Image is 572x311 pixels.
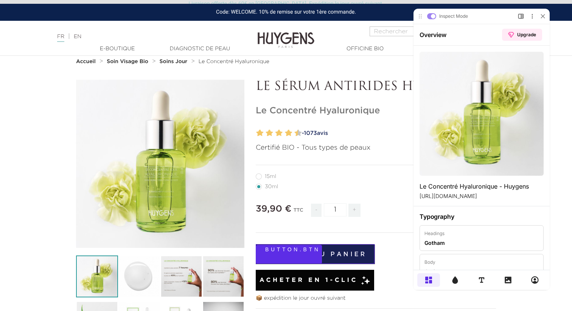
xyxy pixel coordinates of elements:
span: 39,90 € [256,204,291,214]
a: Soins Jour [160,59,189,65]
label: 1 [255,128,257,139]
h3: Typography [18,212,142,221]
span: 1073 [304,130,317,136]
h2: Le Concentré Hyaluronique - Huygens [18,182,142,191]
label: 8 [286,128,292,139]
strong: Accueil [76,59,96,64]
input: Quantité [324,203,347,217]
button: Ajouter au panier [256,244,375,264]
label: 10 [296,128,302,139]
p: Headings [23,230,137,237]
h3: Overview [18,31,48,39]
div: TTC [294,202,303,223]
p: Certifié BIO - Tous types de peaux [256,143,496,153]
span: Upgrade [116,32,135,38]
label: 3 [264,128,267,139]
a: Diagnostic de peau [162,45,238,53]
p: Inspect Mode [38,13,67,20]
a: Upgrade [101,29,141,41]
a: -1073avis [299,128,496,139]
p: Gotham [23,240,44,246]
div: | [53,32,233,41]
h1: Le Concentré Hyaluronique [256,105,496,116]
p: Gotham [23,269,44,275]
label: 9 [293,128,295,139]
label: 6 [277,128,283,139]
span: - [311,204,322,217]
img: Huygens [258,20,314,49]
a: E-Boutique [79,45,155,53]
label: 30ml [256,184,287,190]
p: 📦 expédition le jour ouvré suivant [256,294,496,302]
a: FR [57,34,64,42]
label: 2 [258,128,264,139]
label: 15ml [256,173,285,179]
p: Body [23,259,137,266]
label: 7 [283,128,286,139]
a: Officine Bio [327,45,403,53]
img: Le Concentré Hyaluronique [76,255,118,297]
label: 5 [274,128,277,139]
p: LE SÉRUM ANTIRIDES HYDRATANT [256,80,496,94]
a: Accueil [76,59,97,65]
label: 4 [267,128,273,139]
p: [URL][DOMAIN_NAME] [18,191,142,200]
input: Rechercher [370,26,466,36]
a: Le Concentré Hyaluronique [199,59,269,65]
strong: Soin Visage Bio [107,59,148,64]
span: + [348,204,361,217]
a: Soin Visage Bio [107,59,150,65]
span: Le Concentré Hyaluronique [199,59,269,64]
strong: Soins Jour [160,59,188,64]
img: concentre-hyaluronique.jpg [18,52,142,176]
a: EN [74,34,81,39]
